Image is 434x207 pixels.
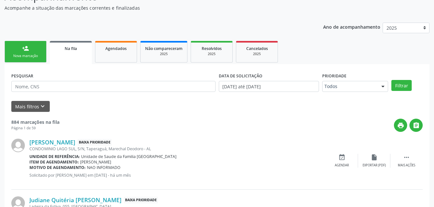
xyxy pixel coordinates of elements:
i: event_available [338,154,345,161]
div: 2025 [145,52,183,56]
div: person_add [22,45,29,52]
b: Item de agendamento: [29,159,79,165]
i: print [397,122,404,129]
p: Solicitado por [PERSON_NAME] em [DATE] - há um mês [29,172,326,178]
div: Agendar [335,163,349,168]
label: Prioridade [322,71,346,81]
strong: 884 marcações na fila [11,119,59,125]
a: [PERSON_NAME] [29,139,75,146]
span: Resolvidos [202,46,222,51]
p: Ano de acompanhamento [323,23,380,31]
label: DATA DE SOLICITAÇÃO [219,71,262,81]
label: PESQUISAR [11,71,33,81]
input: Nome, CNS [11,81,216,92]
div: 2025 [196,52,228,56]
div: CONDOMINIO LAGO SUL, S/N, Taperaguá, Marechal Deodoro - AL [29,146,326,152]
span: Na fila [65,46,77,51]
input: Selecione um intervalo [219,81,319,92]
i:  [413,122,420,129]
div: Página 1 de 59 [11,125,59,131]
span: Baixa Prioridade [78,139,112,146]
a: Judiane Quitéria [PERSON_NAME] [29,196,122,203]
span: Agendados [105,46,127,51]
b: Unidade de referência: [29,154,80,159]
div: Mais ações [398,163,415,168]
span: Baixa Prioridade [124,197,158,203]
p: Acompanhe a situação das marcações correntes e finalizadas [5,5,302,11]
div: Nova marcação [9,54,42,58]
span: Unidade de Saude da Familia [GEOGRAPHIC_DATA] [81,154,176,159]
i: insert_drive_file [371,154,378,161]
b: Motivo de agendamento: [29,165,86,170]
span: Cancelados [246,46,268,51]
button: Filtrar [391,80,412,91]
div: 2025 [241,52,273,56]
button: Mais filtroskeyboard_arrow_down [11,101,50,112]
i: keyboard_arrow_down [39,103,46,110]
div: Exportar (PDF) [363,163,386,168]
span: Todos [324,83,375,90]
i:  [403,154,410,161]
button: print [394,119,407,132]
button:  [409,119,423,132]
img: img [11,139,25,152]
span: Não compareceram [145,46,183,51]
span: [PERSON_NAME] [80,159,111,165]
span: NAO INFORMADO [87,165,121,170]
